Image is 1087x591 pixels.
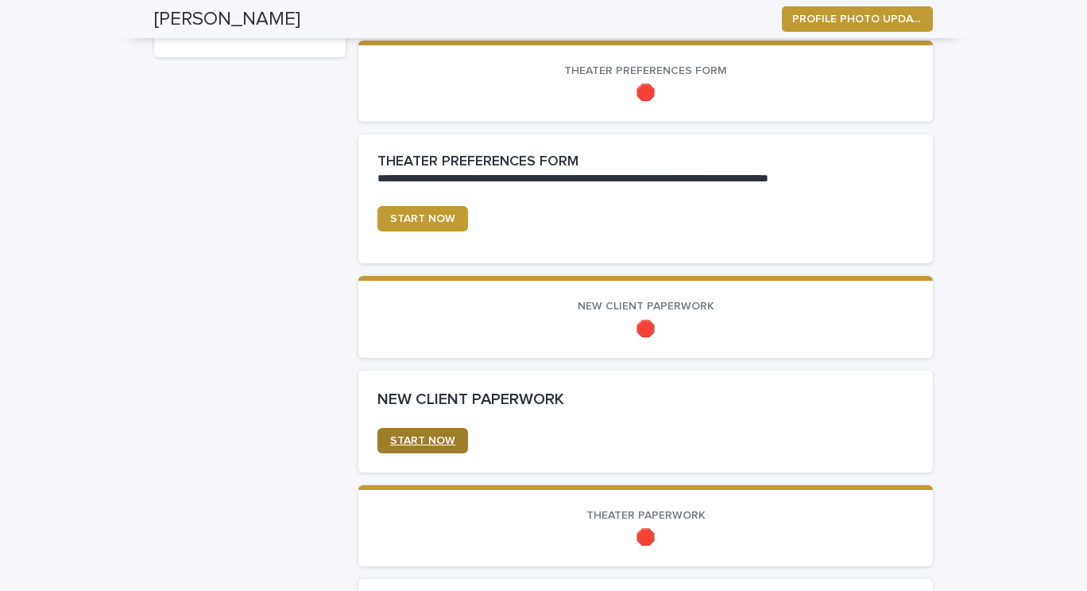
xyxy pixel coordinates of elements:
span: PROFILE PHOTO UPDATE [792,11,923,27]
span: START NOW [390,435,455,446]
button: PROFILE PHOTO UPDATE [782,6,933,32]
a: START NOW [377,428,468,453]
h2: THEATER PREFERENCES FORM [377,154,578,171]
a: START NOW [377,206,468,231]
span: THEATER PREFERENCES FORM [564,65,727,76]
span: START NOW [390,213,455,224]
p: 🛑 [377,84,914,103]
p: 🛑 [377,320,914,339]
span: THEATER PAPERWORK [586,510,706,521]
h2: [PERSON_NAME] [154,8,300,31]
p: 🛑 [377,528,914,547]
h2: NEW CLIENT PAPERWORK [377,390,914,409]
span: NEW CLIENT PAPERWORK [578,301,714,312]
